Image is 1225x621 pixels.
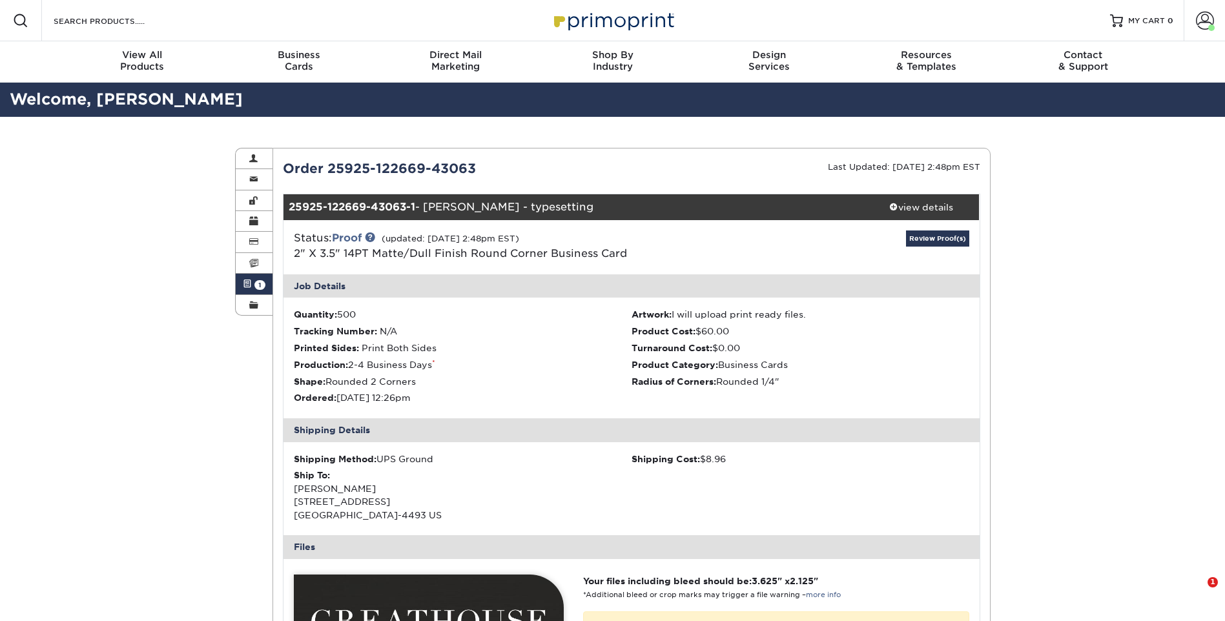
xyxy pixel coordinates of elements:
[294,358,632,371] li: 2-4 Business Days
[294,470,330,480] strong: Ship To:
[283,418,980,442] div: Shipping Details
[534,49,691,61] span: Shop By
[632,325,969,338] li: $60.00
[632,341,969,354] li: $0.00
[220,49,377,61] span: Business
[863,201,980,214] div: view details
[294,453,632,465] div: UPS Ground
[294,391,632,404] li: [DATE] 12:26pm
[289,201,415,213] strong: 25925-122669-43063-1
[1208,577,1218,587] span: 1
[283,274,980,298] div: Job Details
[534,49,691,72] div: Industry
[294,360,348,370] strong: Production:
[632,376,716,387] strong: Radius of Corners:
[828,162,980,172] small: Last Updated: [DATE] 2:48pm EST
[1005,49,1162,61] span: Contact
[236,274,273,294] a: 1
[294,247,627,260] span: 2" X 3.5" 14PT Matte/Dull Finish Round Corner Business Card
[691,49,848,72] div: Services
[64,41,221,83] a: View AllProducts
[377,41,534,83] a: Direct MailMarketing
[382,234,519,243] small: (updated: [DATE] 2:48pm EST)
[254,280,265,290] span: 1
[583,576,818,586] strong: Your files including bleed should be: " x "
[848,49,1005,61] span: Resources
[294,309,337,320] strong: Quantity:
[632,360,718,370] strong: Product Category:
[863,194,980,220] a: view details
[220,49,377,72] div: Cards
[64,49,221,72] div: Products
[1005,41,1162,83] a: Contact& Support
[906,230,969,247] a: Review Proof(s)
[273,159,632,178] div: Order 25925-122669-43063
[380,326,397,336] span: N/A
[691,49,848,61] span: Design
[294,343,359,353] strong: Printed Sides:
[632,326,695,336] strong: Product Cost:
[632,308,969,321] li: I will upload print ready files.
[52,13,178,28] input: SEARCH PRODUCTS.....
[691,41,848,83] a: DesignServices
[848,41,1005,83] a: Resources& Templates
[790,576,814,586] span: 2.125
[377,49,534,72] div: Marketing
[752,576,777,586] span: 3.625
[1128,15,1165,26] span: MY CART
[294,326,377,336] strong: Tracking Number:
[534,41,691,83] a: Shop ByIndustry
[283,194,863,220] div: - [PERSON_NAME] - typesetting
[848,49,1005,72] div: & Templates
[332,232,362,244] a: Proof
[220,41,377,83] a: BusinessCards
[548,6,677,34] img: Primoprint
[294,308,632,321] li: 500
[294,376,325,387] strong: Shape:
[583,591,841,599] small: *Additional bleed or crop marks may trigger a file warning –
[294,375,632,388] li: Rounded 2 Corners
[632,453,969,465] div: $8.96
[1005,49,1162,72] div: & Support
[632,358,969,371] li: Business Cards
[377,49,534,61] span: Direct Mail
[284,230,747,261] div: Status:
[632,454,700,464] strong: Shipping Cost:
[64,49,221,61] span: View All
[294,469,632,522] div: [PERSON_NAME] [STREET_ADDRESS] [GEOGRAPHIC_DATA]-4493 US
[1181,577,1212,608] iframe: Intercom live chat
[632,343,712,353] strong: Turnaround Cost:
[632,375,969,388] li: Rounded 1/4"
[1168,16,1173,25] span: 0
[283,535,980,558] div: Files
[632,309,672,320] strong: Artwork:
[362,343,437,353] span: Print Both Sides
[294,392,336,403] strong: Ordered:
[294,454,376,464] strong: Shipping Method:
[806,591,841,599] a: more info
